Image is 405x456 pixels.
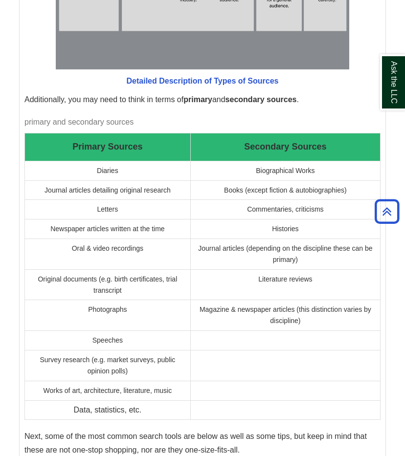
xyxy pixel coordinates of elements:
[50,225,164,233] span: Newspaper articles written at the time
[247,205,323,213] span: Commentaries, criticisms
[88,305,127,313] span: Photographs
[40,356,175,375] span: Survey research (e.g. market surveys, public opinion polls)
[258,275,313,283] span: Literature reviews
[371,205,403,218] a: Back to Top
[127,77,279,85] a: Detailed Description of Types of Sources
[256,167,315,174] span: Biographical Works
[92,336,123,344] span: Speeches
[72,142,142,152] strong: Primary Sources
[45,186,171,194] span: Journal articles detailing original research
[38,275,177,294] span: Original documents (e.g. birth certificates, trial transcript
[198,244,372,263] span: Journal articles (depending on the discipline these can be primary)
[244,142,326,152] strong: Secondary Sources
[97,205,118,213] span: Letters
[72,244,143,252] span: Oral & video recordings
[272,225,298,233] span: Histories
[97,167,118,174] span: Diaries
[25,400,191,420] td: Data, statistics, etc.
[24,95,299,104] span: Additionally, you may need to think in terms of and .
[44,387,172,394] span: Works of art, architecture, literature, music
[200,305,371,325] span: Magazine & newspaper articles (this distinction varies by discipline)
[225,95,297,104] strong: secondary sources
[24,432,367,454] span: Next, some of the most common search tools are below as well as some tips, but keep in mind that ...
[24,111,381,133] caption: primary and secondary sources
[183,95,212,104] strong: primary
[224,186,347,194] span: Books (except fiction & autobiographies)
